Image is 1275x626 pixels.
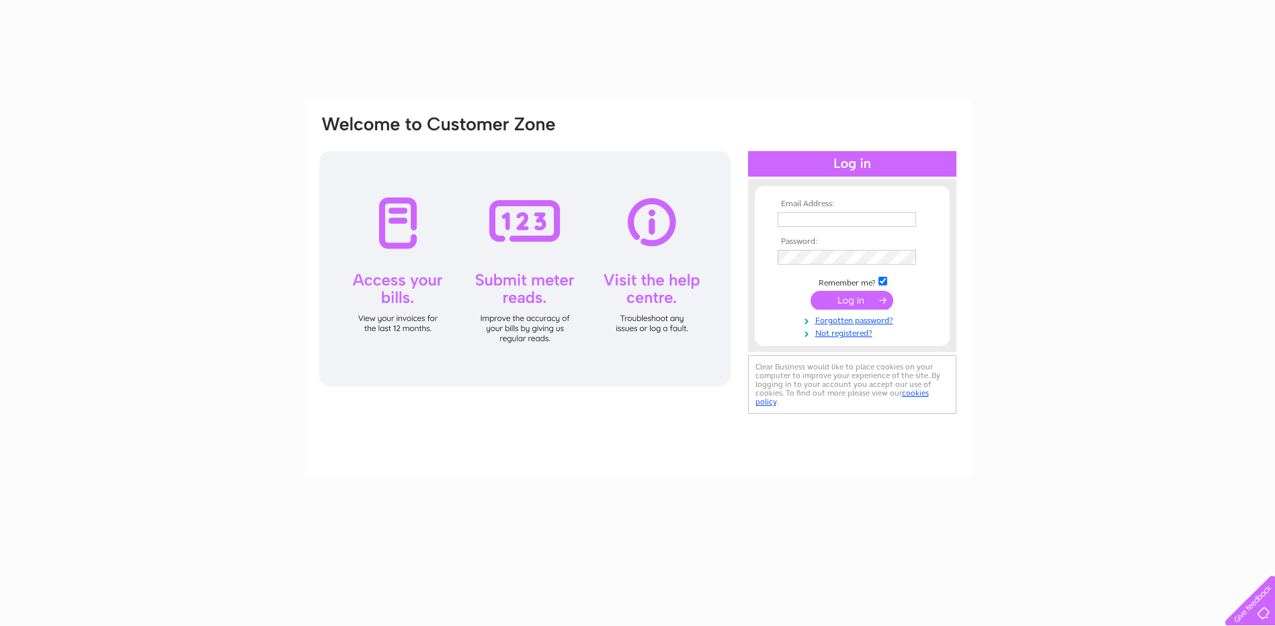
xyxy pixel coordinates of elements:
[778,313,930,326] a: Forgotten password?
[748,355,956,414] div: Clear Business would like to place cookies on your computer to improve your experience of the sit...
[755,388,929,406] a: cookies policy
[778,326,930,339] a: Not registered?
[774,237,930,247] th: Password:
[774,275,930,288] td: Remember me?
[774,199,930,209] th: Email Address:
[811,291,893,310] input: Submit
